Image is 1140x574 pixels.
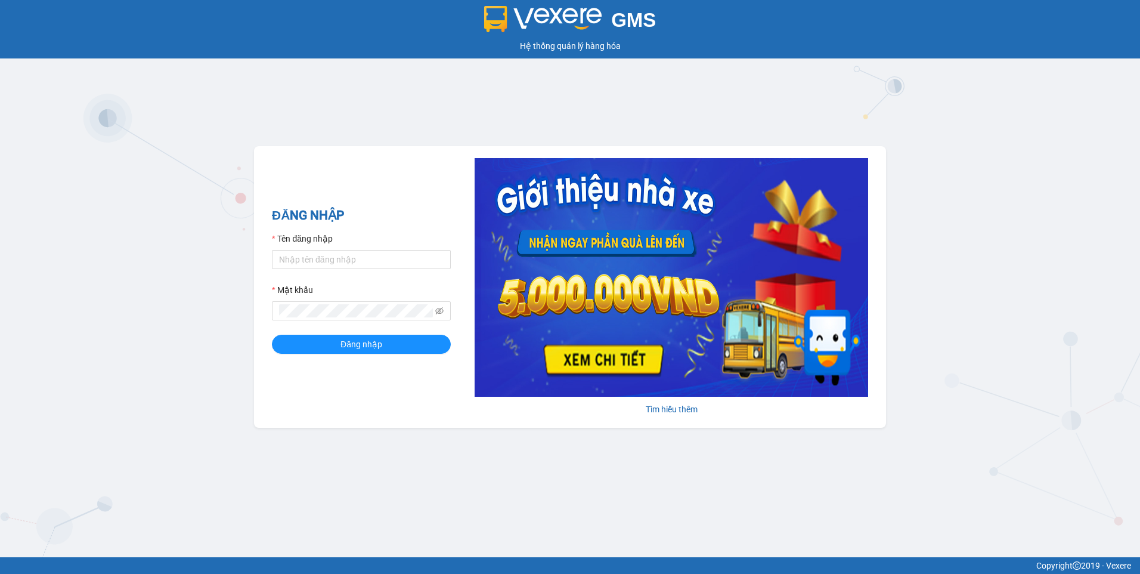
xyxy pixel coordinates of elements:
span: Đăng nhập [340,338,382,351]
label: Mật khẩu [272,283,313,297]
span: copyright [1073,561,1081,570]
span: GMS [611,9,656,31]
span: eye-invisible [435,307,444,315]
img: banner-0 [475,158,868,397]
img: logo 2 [484,6,602,32]
a: GMS [484,18,656,27]
div: Hệ thống quản lý hàng hóa [3,39,1137,53]
h2: ĐĂNG NHẬP [272,206,451,226]
input: Tên đăng nhập [272,250,451,269]
label: Tên đăng nhập [272,232,333,245]
div: Copyright 2019 - Vexere [9,559,1131,572]
button: Đăng nhập [272,335,451,354]
div: Tìm hiểu thêm [475,403,868,416]
input: Mật khẩu [279,304,433,317]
